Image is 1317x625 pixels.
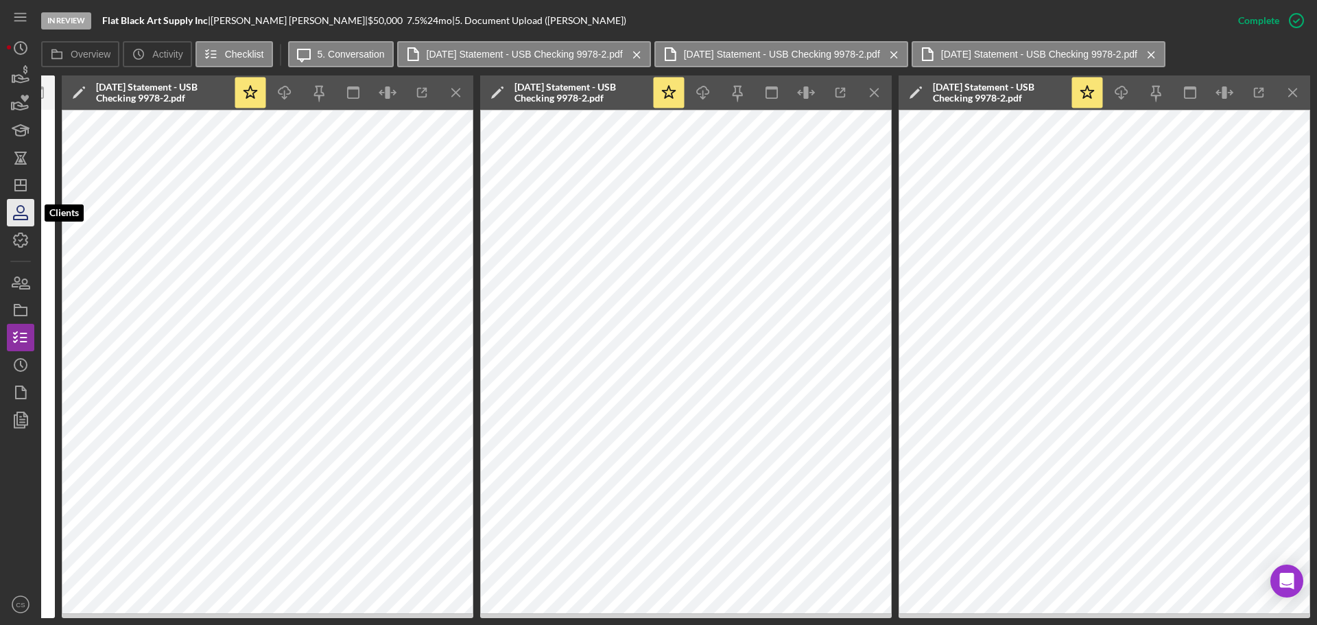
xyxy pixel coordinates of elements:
[225,49,264,60] label: Checklist
[71,49,110,60] label: Overview
[1238,7,1279,34] div: Complete
[96,82,226,104] div: [DATE] Statement - USB Checking 9978-2.pdf
[407,15,427,26] div: 7.5 %
[41,41,119,67] button: Overview
[1270,565,1303,598] div: Open Intercom Messenger
[368,14,403,26] span: $50,000
[211,15,368,26] div: [PERSON_NAME] [PERSON_NAME] |
[912,41,1165,67] button: [DATE] Statement - USB Checking 9978-2.pdf
[397,41,651,67] button: [DATE] Statement - USB Checking 9978-2.pdf
[41,12,91,30] div: In Review
[7,591,34,618] button: CS
[452,15,626,26] div: | 5. Document Upload ([PERSON_NAME])
[123,41,191,67] button: Activity
[16,601,25,609] text: CS
[514,82,645,104] div: [DATE] Statement - USB Checking 9978-2.pdf
[654,41,908,67] button: [DATE] Statement - USB Checking 9978-2.pdf
[152,49,182,60] label: Activity
[941,49,1137,60] label: [DATE] Statement - USB Checking 9978-2.pdf
[684,49,880,60] label: [DATE] Statement - USB Checking 9978-2.pdf
[102,14,208,26] b: Flat Black Art Supply Inc
[318,49,385,60] label: 5. Conversation
[1224,7,1310,34] button: Complete
[195,41,273,67] button: Checklist
[288,41,394,67] button: 5. Conversation
[427,15,452,26] div: 24 mo
[102,15,211,26] div: |
[933,82,1063,104] div: [DATE] Statement - USB Checking 9978-2.pdf
[427,49,623,60] label: [DATE] Statement - USB Checking 9978-2.pdf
